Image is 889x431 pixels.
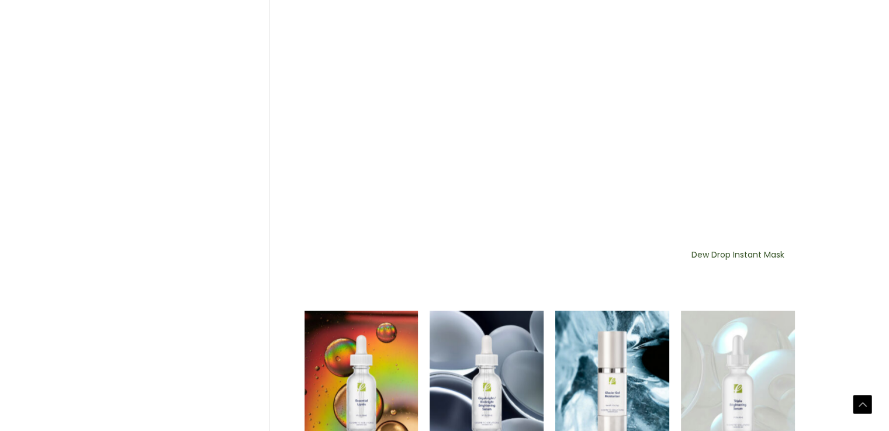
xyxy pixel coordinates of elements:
[691,249,785,272] h2: Dew Drop Instant Mask
[691,249,785,276] a: Dew Drop Instant Mask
